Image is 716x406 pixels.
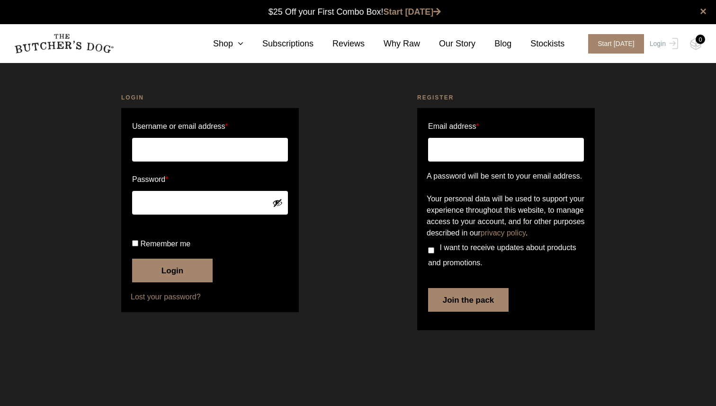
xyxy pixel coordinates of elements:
[428,288,509,312] button: Join the pack
[384,7,441,17] a: Start [DATE]
[696,35,705,44] div: 0
[511,37,564,50] a: Stockists
[272,198,283,208] button: Show password
[690,38,702,50] img: TBD_Cart-Empty.png
[131,291,289,303] a: Lost your password?
[121,93,299,102] h2: Login
[579,34,647,54] a: Start [DATE]
[420,37,475,50] a: Our Story
[132,172,288,187] label: Password
[194,37,243,50] a: Shop
[481,229,526,237] a: privacy policy
[428,244,576,267] span: I want to receive updates about products and promotions.
[647,34,678,54] a: Login
[243,37,313,50] a: Subscriptions
[475,37,511,50] a: Blog
[428,119,479,134] label: Email address
[700,6,707,17] a: close
[417,93,595,102] h2: Register
[428,247,434,253] input: I want to receive updates about products and promotions.
[588,34,644,54] span: Start [DATE]
[132,259,213,282] button: Login
[427,171,585,182] p: A password will be sent to your email address.
[132,119,288,134] label: Username or email address
[365,37,420,50] a: Why Raw
[132,240,138,246] input: Remember me
[313,37,365,50] a: Reviews
[427,193,585,239] p: Your personal data will be used to support your experience throughout this website, to manage acc...
[140,240,190,248] span: Remember me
